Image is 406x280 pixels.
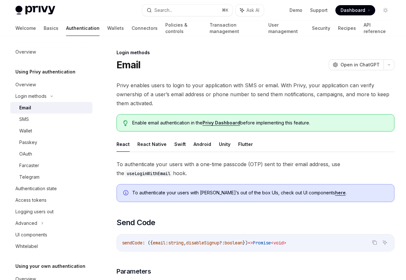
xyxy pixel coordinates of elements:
[364,21,391,36] a: API reference
[19,104,31,112] div: Email
[10,137,92,148] a: Passkey
[132,21,158,36] a: Connectors
[10,102,92,114] a: Email
[15,21,36,36] a: Welcome
[123,120,128,126] svg: Tip
[10,114,92,125] a: SMS
[153,240,166,246] span: email
[19,115,29,123] div: SMS
[15,208,54,216] div: Logging users out
[166,240,168,246] span: :
[154,6,172,14] div: Search...
[10,171,92,183] a: Telegram
[123,190,130,197] svg: Info
[10,194,92,206] a: Access tokens
[15,92,47,100] div: Login methods
[268,21,305,36] a: User management
[15,48,36,56] div: Overview
[381,238,389,247] button: Ask AI
[66,21,99,36] a: Authentication
[341,7,365,13] span: Dashboard
[10,206,92,217] a: Logging users out
[312,21,330,36] a: Security
[210,21,260,36] a: Transaction management
[44,21,58,36] a: Basics
[19,173,39,181] div: Telegram
[10,125,92,137] a: Wallet
[174,137,186,152] button: Swift
[10,148,92,160] a: OAuth
[338,21,356,36] a: Recipes
[220,240,225,246] span: ?:
[243,240,248,246] span: })
[117,81,394,108] span: Privy enables users to login to your application with SMS or email. With Privy, your application ...
[19,162,39,169] div: Farcaster
[335,5,375,15] a: Dashboard
[273,240,284,246] span: void
[335,190,346,196] a: here
[10,229,92,241] a: UI components
[186,240,220,246] span: disableSignup
[380,5,391,15] button: Toggle dark mode
[142,4,232,16] button: Search...⌘K
[15,196,47,204] div: Access tokens
[219,137,230,152] button: Unity
[15,68,75,76] h5: Using Privy authentication
[271,240,273,246] span: <
[329,59,384,70] button: Open in ChatGPT
[15,219,37,227] div: Advanced
[117,49,394,56] div: Login methods
[137,137,167,152] button: React Native
[15,231,47,239] div: UI components
[117,160,394,178] span: To authenticate your users with a one-time passcode (OTP) sent to their email address, use the hook.
[10,79,92,90] a: Overview
[132,190,388,196] span: To authenticate your users with [PERSON_NAME]’s out of the box UIs, check out UI components .
[15,81,36,89] div: Overview
[168,240,184,246] span: string
[203,120,240,126] a: Privy Dashboard
[124,170,173,177] code: useLoginWithEmail
[10,160,92,171] a: Farcaster
[132,120,388,126] span: Enable email authentication in the before implementing this feature.
[10,46,92,58] a: Overview
[370,238,379,247] button: Copy the contents from the code block
[15,242,38,250] div: Whitelabel
[10,183,92,194] a: Authentication state
[238,137,253,152] button: Flutter
[117,217,155,228] span: Send Code
[222,8,229,13] span: ⌘ K
[117,267,151,276] span: Parameters
[117,137,130,152] button: React
[19,139,37,146] div: Passkey
[248,240,253,246] span: =>
[284,240,286,246] span: >
[15,6,55,15] img: light logo
[165,21,202,36] a: Policies & controls
[246,7,259,13] span: Ask AI
[184,240,186,246] span: ,
[310,7,328,13] a: Support
[10,241,92,252] a: Whitelabel
[107,21,124,36] a: Wallets
[117,59,140,71] h1: Email
[289,7,302,13] a: Demo
[122,240,143,246] span: sendCode
[19,150,32,158] div: OAuth
[236,4,264,16] button: Ask AI
[341,62,380,68] span: Open in ChatGPT
[194,137,211,152] button: Android
[225,240,243,246] span: boolean
[15,262,85,270] h5: Using your own authentication
[253,240,271,246] span: Promise
[19,127,32,135] div: Wallet
[15,185,57,192] div: Authentication state
[143,240,153,246] span: : ({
